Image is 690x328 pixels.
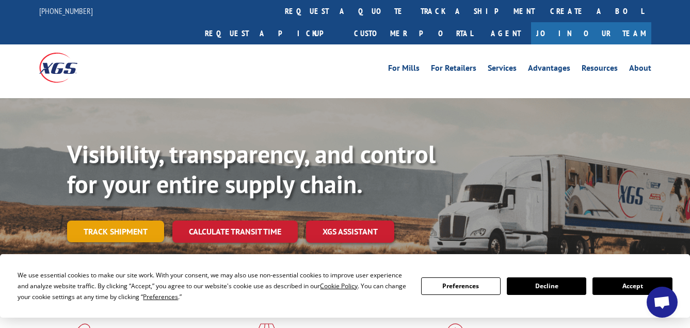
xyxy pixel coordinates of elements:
[388,64,420,75] a: For Mills
[488,64,517,75] a: Services
[306,221,394,243] a: XGS ASSISTANT
[197,22,346,44] a: Request a pickup
[531,22,651,44] a: Join Our Team
[172,221,298,243] a: Calculate transit time
[431,64,476,75] a: For Retailers
[507,277,586,295] button: Decline
[528,64,570,75] a: Advantages
[480,22,531,44] a: Agent
[67,138,436,200] b: Visibility, transparency, and control for your entire supply chain.
[582,64,618,75] a: Resources
[629,64,651,75] a: About
[647,287,678,318] div: Open chat
[592,277,672,295] button: Accept
[39,6,93,16] a: [PHONE_NUMBER]
[18,270,408,302] div: We use essential cookies to make our site work. With your consent, we may also use non-essential ...
[143,292,178,301] span: Preferences
[346,22,480,44] a: Customer Portal
[421,277,501,295] button: Preferences
[320,282,358,290] span: Cookie Policy
[67,221,164,242] a: Track shipment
